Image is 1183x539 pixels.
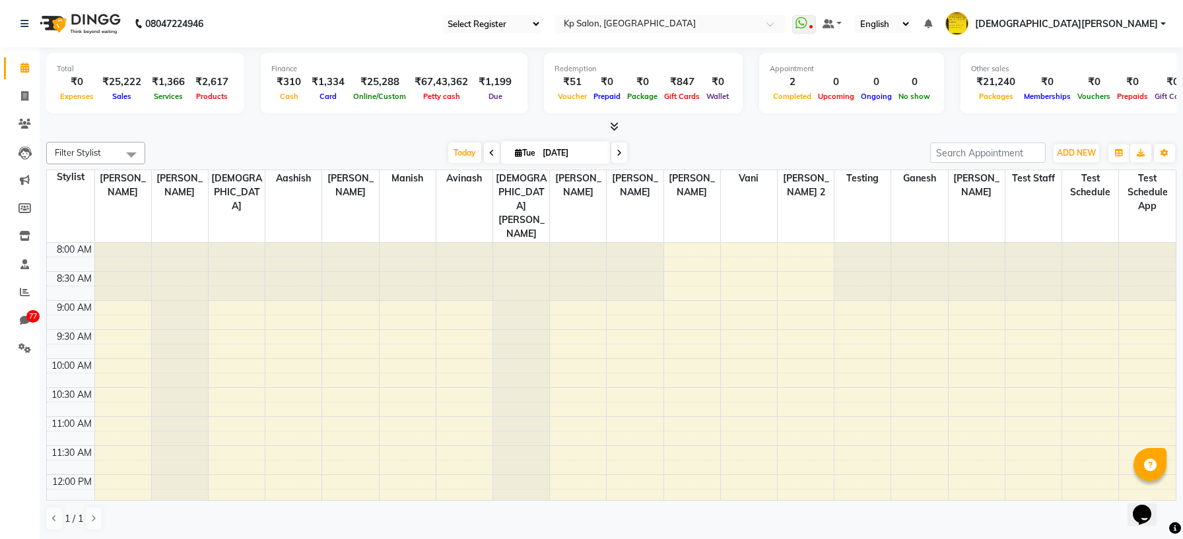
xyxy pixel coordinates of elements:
span: Tue [512,148,539,158]
div: 0 [858,75,895,90]
div: 8:00 AM [54,243,94,257]
input: 2025-09-02 [539,143,605,163]
span: [PERSON_NAME] [607,170,663,201]
span: Prepaids [1114,92,1151,101]
div: ₹67,43,362 [409,75,473,90]
div: Redemption [555,63,732,75]
span: Test schedule app [1119,170,1176,214]
span: [PERSON_NAME] [949,170,1005,201]
div: ₹25,222 [97,75,147,90]
span: [PERSON_NAME] [322,170,378,201]
span: Vouchers [1074,92,1114,101]
span: Gift Cards [661,92,703,101]
span: Packages [976,92,1017,101]
button: ADD NEW [1054,144,1099,162]
div: ₹0 [1114,75,1151,90]
div: Finance [271,63,517,75]
div: ₹21,240 [971,75,1021,90]
span: Vani [721,170,777,187]
span: [PERSON_NAME] [152,170,208,201]
div: ₹0 [590,75,624,90]
span: [DEMOGRAPHIC_DATA] [209,170,265,214]
div: 8:30 AM [54,272,94,286]
span: Manish [380,170,436,187]
b: 08047224946 [145,5,203,42]
span: Memberships [1021,92,1074,101]
div: ₹0 [1021,75,1074,90]
div: 10:00 AM [49,359,94,373]
div: ₹0 [703,75,732,90]
span: Filter Stylist [55,147,101,158]
span: Expenses [57,92,97,101]
span: Test Schedule [1062,170,1118,201]
span: [DEMOGRAPHIC_DATA][PERSON_NAME] [493,170,549,242]
span: Aashish [265,170,321,187]
span: [PERSON_NAME] [550,170,606,201]
div: 0 [895,75,933,90]
span: [PERSON_NAME] 2 [778,170,834,201]
a: 77 [4,310,36,332]
span: ADD NEW [1057,148,1096,158]
span: Upcoming [815,92,858,101]
span: [DEMOGRAPHIC_DATA][PERSON_NAME] [975,17,1158,31]
img: Test Shivam [945,12,968,35]
div: Appointment [770,63,933,75]
span: Prepaid [590,92,624,101]
span: Ongoing [858,92,895,101]
span: Wallet [703,92,732,101]
div: ₹847 [661,75,703,90]
span: [PERSON_NAME] [95,170,151,201]
div: ₹310 [271,75,306,90]
span: No show [895,92,933,101]
div: ₹51 [555,75,590,90]
span: Petty cash [420,92,463,101]
span: Products [193,92,231,101]
span: Avinash [436,170,492,187]
div: 11:00 AM [49,417,94,431]
span: 77 [26,310,40,323]
span: Due [485,92,506,101]
span: Completed [770,92,815,101]
span: Voucher [555,92,590,101]
div: ₹2,617 [190,75,234,90]
div: ₹0 [57,75,97,90]
span: Online/Custom [350,92,409,101]
div: ₹0 [1074,75,1114,90]
iframe: chat widget [1128,486,1170,526]
span: Today [448,143,481,163]
span: Ganesh [891,170,947,187]
span: Card [316,92,340,101]
div: Total [57,63,234,75]
span: Services [151,92,186,101]
span: Cash [277,92,302,101]
span: [PERSON_NAME] [664,170,720,201]
span: testing [834,170,891,187]
div: ₹25,288 [350,75,409,90]
div: 12:00 PM [50,475,94,489]
input: Search Appointment [930,143,1046,163]
div: ₹1,199 [473,75,517,90]
div: Stylist [47,170,94,184]
div: 9:30 AM [54,330,94,344]
span: test staff [1005,170,1062,187]
div: 2 [770,75,815,90]
div: 9:00 AM [54,301,94,315]
div: 10:30 AM [49,388,94,402]
div: 0 [815,75,858,90]
div: ₹0 [624,75,661,90]
div: ₹1,366 [147,75,190,90]
span: Package [624,92,661,101]
div: ₹1,334 [306,75,350,90]
div: 11:30 AM [49,446,94,460]
span: 1 / 1 [65,512,83,526]
span: Sales [109,92,135,101]
img: logo [34,5,124,42]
